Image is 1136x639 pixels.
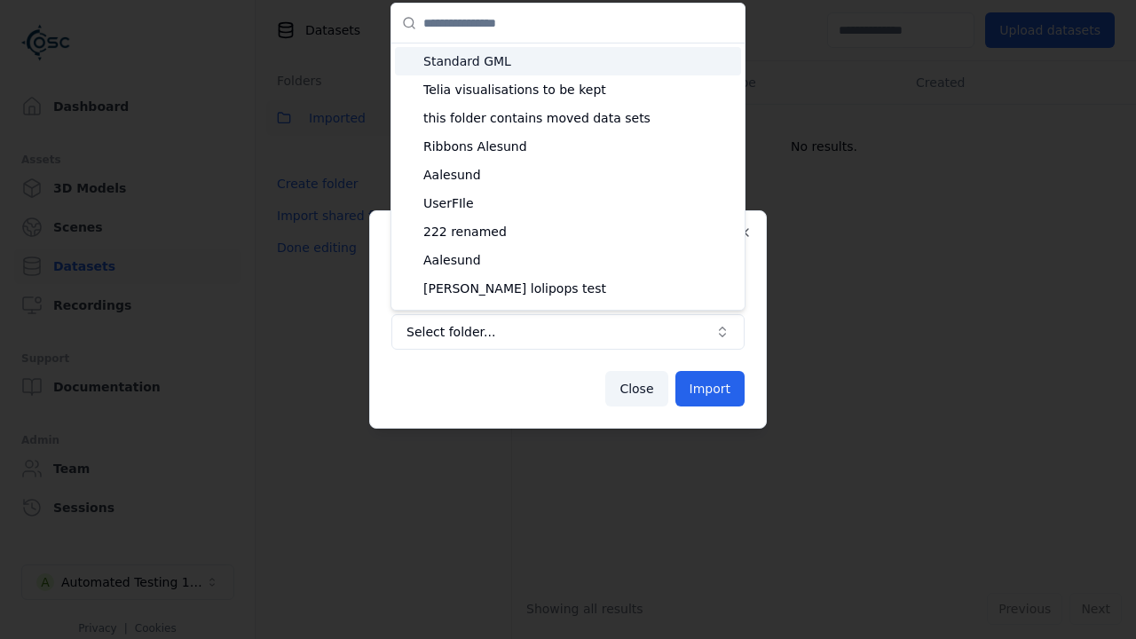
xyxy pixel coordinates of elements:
span: Ribbons Alesund [423,138,734,155]
span: [PERSON_NAME] lolipops test [423,280,734,297]
span: 222 renamed [423,223,734,241]
span: [DATE] [423,308,734,326]
div: Suggestions [391,43,745,310]
span: Telia visualisations to be kept [423,81,734,99]
span: UserFIle [423,194,734,212]
span: this folder contains moved data sets [423,109,734,127]
span: Standard GML [423,52,734,70]
span: Aalesund [423,251,734,269]
span: Aalesund [423,166,734,184]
